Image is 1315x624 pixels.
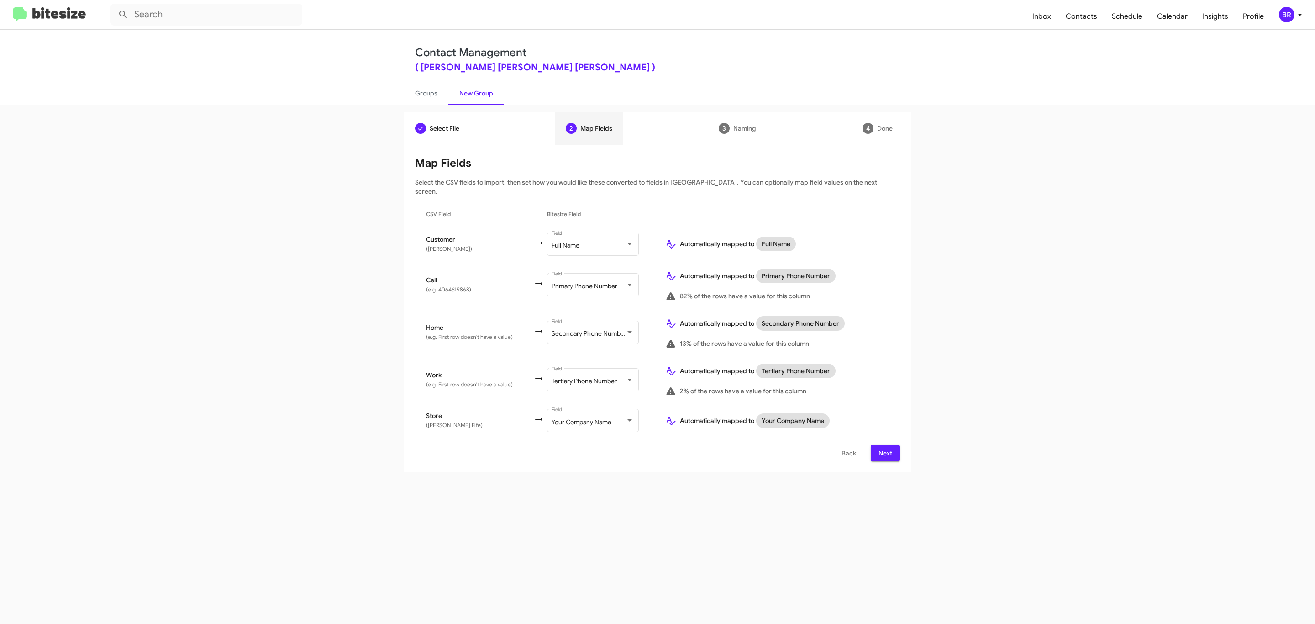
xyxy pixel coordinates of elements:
span: ([PERSON_NAME] Fife) [426,422,483,428]
div: Automatically mapped to [665,269,889,283]
div: Automatically mapped to [665,237,889,251]
span: Next [878,445,893,461]
mat-chip: Tertiary Phone Number [756,364,836,378]
th: Bitesize Field [547,201,658,227]
p: Select the CSV fields to import, then set how you would like these converted to fields in [GEOGRA... [415,178,900,196]
a: Inbox [1025,3,1058,30]
mat-chip: Full Name [756,237,796,251]
button: Back [834,445,863,461]
div: 82% of the rows have a value for this column [665,291,889,301]
span: Secondary Phone Number [552,329,626,338]
input: Search [110,4,302,26]
mat-chip: Primary Phone Number [756,269,836,283]
a: Contacts [1058,3,1105,30]
a: Calendar [1150,3,1195,30]
span: Home [426,323,533,332]
a: Schedule [1105,3,1150,30]
span: Tertiary Phone Number [552,377,617,385]
span: (e.g. First row doesn't have a value) [426,333,513,340]
span: ([PERSON_NAME]) [426,245,472,252]
a: Profile [1236,3,1271,30]
span: Full Name [552,241,579,249]
span: Work [426,370,533,380]
div: Automatically mapped to [665,316,889,331]
button: BR [1271,7,1305,22]
button: Next [871,445,900,461]
span: Cell [426,275,533,285]
span: Primary Phone Number [552,282,617,290]
th: CSV Field [415,201,533,227]
div: ( [PERSON_NAME] [PERSON_NAME] [PERSON_NAME] ) [415,63,900,72]
a: Insights [1195,3,1236,30]
a: Groups [404,81,448,105]
div: Automatically mapped to [665,364,889,378]
div: 13% of the rows have a value for this column [665,338,889,349]
span: Customer [426,235,533,244]
mat-chip: Your Company Name [756,413,830,428]
span: Back [842,445,856,461]
span: Your Company Name [552,418,611,426]
h1: Map Fields [415,156,900,170]
span: Store [426,411,533,420]
div: Automatically mapped to [665,413,889,428]
mat-chip: Secondary Phone Number [756,316,845,331]
a: New Group [448,81,504,105]
span: (e.g. First row doesn't have a value) [426,381,513,388]
div: BR [1279,7,1294,22]
div: 2% of the rows have a value for this column [665,386,889,397]
span: (e.g. 4064619868) [426,286,471,293]
a: Contact Management [415,46,526,59]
